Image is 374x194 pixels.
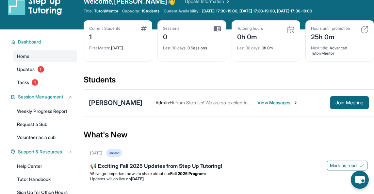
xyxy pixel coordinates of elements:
[163,31,179,42] div: 0
[330,96,369,109] button: Join Meeting
[335,101,364,105] span: Join Meeting
[38,66,44,73] span: 1
[106,149,122,157] div: Unread
[351,171,369,189] button: chat-button
[122,9,140,14] span: Capacity:
[214,26,221,32] img: card
[89,31,120,42] div: 1
[15,39,73,45] button: Dashboard
[293,100,298,105] img: Chevron-Right
[164,9,200,14] span: Current Availability:
[361,26,368,34] img: card
[17,53,29,60] span: Home
[15,94,73,100] button: Session Management
[13,77,77,88] a: Tasks1
[13,118,77,130] a: Request a Sub
[311,45,329,50] span: Next title :
[13,132,77,143] a: Volunteer as a sub
[13,160,77,172] a: Help Center
[13,50,77,62] a: Home
[90,176,367,182] li: Updates will go live on
[257,99,298,106] span: View Messages
[201,9,314,14] a: [DATE] 17:30-19:00, [DATE] 17:30-19:00, [DATE] 17:30-19:00
[15,149,73,155] button: Support & Resources
[18,39,41,45] span: Dashboard
[84,9,93,14] span: Title:
[84,120,374,149] div: What's New
[94,9,118,14] span: Tutor/Mentor
[13,105,77,117] a: Weekly Progress Report
[237,26,263,31] div: Tutoring hours
[163,42,220,51] div: 0 Sessions
[89,42,147,51] div: [DATE]
[90,150,102,156] div: [DATE]
[90,171,170,176] span: We’ve got important news to share about our
[18,94,63,100] span: Session Management
[13,63,77,75] a: Updates1
[359,163,365,168] img: Mark as read
[311,31,350,42] div: 25h 0m
[89,98,142,107] div: [PERSON_NAME]
[17,66,35,73] span: Updates
[170,171,206,176] strong: Fall 2025 Program:
[311,26,350,31] div: Hours until promotion
[327,161,367,170] button: Mark as read
[84,75,374,89] div: Students
[89,26,120,31] div: Current Students
[155,100,170,105] span: Admin :
[141,9,160,14] span: 1 Students
[163,45,187,50] span: Last 30 days :
[287,26,295,34] img: card
[237,31,263,42] div: 0h 0m
[163,26,179,31] div: Sessions
[141,26,147,31] img: card
[90,162,367,171] div: 📢 Exciting Fall 2025 Updates from Step Up Tutoring!
[202,9,312,14] span: [DATE] 17:30-19:00, [DATE] 17:30-19:00, [DATE] 17:30-19:00
[330,162,357,169] span: Mark as read
[13,173,77,185] a: Tutor Handbook
[237,45,261,50] span: Last 30 days :
[17,79,29,86] span: Tasks
[311,42,368,56] div: Advanced Tutor/Mentor
[131,176,146,181] strong: [DATE]
[237,42,295,51] div: 0h 0m
[32,79,38,86] span: 1
[89,45,110,50] span: First Match :
[18,149,62,155] span: Support & Resources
